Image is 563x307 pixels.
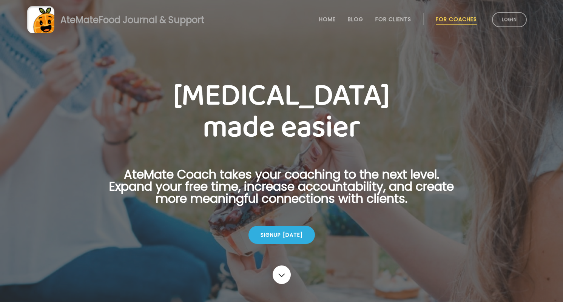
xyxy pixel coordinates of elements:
[54,13,204,26] div: AteMate
[97,168,466,214] p: AteMate Coach takes your coaching to the next level. Expand your free time, increase accountabili...
[319,16,336,22] a: Home
[27,6,536,33] a: AteMateFood Journal & Support
[436,16,477,22] a: For Coaches
[248,226,315,244] div: Signup [DATE]
[99,14,204,26] span: Food Journal & Support
[375,16,411,22] a: For Clients
[492,12,527,27] a: Login
[348,16,363,22] a: Blog
[97,80,466,143] h1: [MEDICAL_DATA] made easier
